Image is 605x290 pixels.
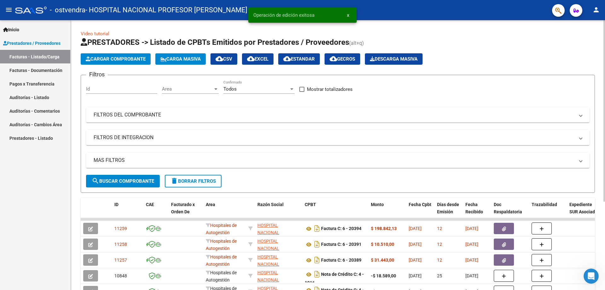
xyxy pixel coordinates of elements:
span: 11257 [114,257,127,263]
span: [DATE] [465,226,478,231]
span: Trazabilidad [532,202,557,207]
span: [DATE] [465,273,478,278]
span: 12 [437,242,442,247]
span: HOSPITAL NACIONAL PROFESOR [PERSON_NAME] [257,254,291,281]
button: Estandar [278,53,320,65]
datatable-header-cell: ID [112,198,143,226]
mat-icon: person [592,6,600,14]
span: PRESTADORES -> Listado de CPBTs Emitidos por Prestadores / Proveedores [81,38,349,47]
span: - ostvendra [50,3,85,17]
button: x [342,9,354,21]
span: HOSPITAL NACIONAL PROFESOR [PERSON_NAME] [257,223,291,249]
span: EXCEL [247,56,268,62]
span: Area [206,202,215,207]
datatable-header-cell: Area [203,198,246,226]
span: Fecha Recibido [465,202,483,214]
span: Hospitales de Autogestión [206,254,237,267]
span: Cargar Comprobante [86,56,146,62]
datatable-header-cell: Fecha Cpbt [406,198,435,226]
mat-expansion-panel-header: FILTROS DE INTEGRACION [86,130,590,145]
mat-icon: cloud_download [330,55,337,62]
mat-expansion-panel-header: MAS FILTROS [86,153,590,168]
div: 30635976809 [257,253,300,267]
span: Facturado x Orden De [171,202,195,214]
datatable-header-cell: Fecha Recibido [463,198,491,226]
span: Fecha Cpbt [409,202,431,207]
mat-panel-title: MAS FILTROS [94,157,574,164]
strong: $ 10.510,00 [371,242,394,247]
mat-expansion-panel-header: FILTROS DEL COMPROBANTE [86,107,590,122]
datatable-header-cell: Monto [368,198,406,226]
i: Descargar documento [313,239,321,249]
div: 30635976809 [257,269,300,282]
datatable-header-cell: CPBT [302,198,368,226]
span: CPBT [305,202,316,207]
datatable-header-cell: Días desde Emisión [435,198,463,226]
span: 11259 [114,226,127,231]
datatable-header-cell: Trazabilidad [529,198,567,226]
div: 30635976809 [257,222,300,235]
button: CSV [210,53,237,65]
span: 10848 [114,273,127,278]
span: [DATE] [409,273,422,278]
mat-icon: delete [170,177,178,185]
span: Area [162,86,213,92]
span: 11258 [114,242,127,247]
span: Hospitales de Autogestión [206,239,237,251]
mat-icon: cloud_download [216,55,223,62]
span: Gecros [330,56,355,62]
mat-icon: cloud_download [247,55,255,62]
span: [DATE] [465,257,478,263]
mat-icon: menu [5,6,13,14]
span: Todos [223,86,237,92]
button: Gecros [325,53,360,65]
button: Buscar Comprobante [86,175,160,187]
span: Buscar Comprobante [92,178,154,184]
strong: $ 198.842,13 [371,226,397,231]
datatable-header-cell: Expediente SUR Asociado [567,198,602,226]
span: Expediente SUR Asociado [569,202,597,214]
datatable-header-cell: Razón Social [255,198,302,226]
datatable-header-cell: Doc Respaldatoria [491,198,529,226]
button: Borrar Filtros [165,175,222,187]
strong: Factura C: 6 - 20389 [321,258,361,263]
span: Hospitales de Autogestión [206,270,237,282]
span: [DATE] [465,242,478,247]
button: EXCEL [242,53,274,65]
span: CSV [216,56,232,62]
span: Inicio [3,26,19,33]
span: Descarga Masiva [370,56,418,62]
button: Carga Masiva [155,53,206,65]
span: [DATE] [409,242,422,247]
i: Descargar documento [313,269,321,279]
span: Operación de edición exitosa [253,12,314,18]
span: [DATE] [409,226,422,231]
span: 12 [437,226,442,231]
span: x [347,12,349,18]
span: Doc Respaldatoria [494,202,522,214]
span: CAE [146,202,154,207]
span: Días desde Emisión [437,202,459,214]
i: Descargar documento [313,255,321,265]
span: Borrar Filtros [170,178,216,184]
span: 12 [437,257,442,263]
strong: $ 31.443,00 [371,257,394,263]
span: Razón Social [257,202,284,207]
i: Descargar documento [313,223,321,234]
span: [DATE] [409,257,422,263]
strong: Factura C: 6 - 20391 [321,242,361,247]
span: - HOSPITAL NACIONAL PROFESOR [PERSON_NAME] [85,3,247,17]
span: Monto [371,202,384,207]
span: (alt+q) [349,40,364,46]
span: 25 [437,273,442,278]
mat-panel-title: FILTROS DEL COMPROBANTE [94,111,574,118]
span: Estandar [283,56,315,62]
iframe: Intercom live chat [584,269,599,284]
button: Cargar Comprobante [81,53,151,65]
datatable-header-cell: Facturado x Orden De [169,198,203,226]
a: Video tutorial [81,31,109,37]
span: Carga Masiva [160,56,201,62]
span: Hospitales de Autogestión [206,223,237,235]
datatable-header-cell: CAE [143,198,169,226]
strong: -$ 18.589,00 [371,273,396,278]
